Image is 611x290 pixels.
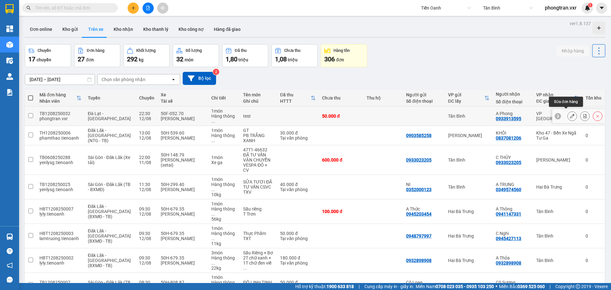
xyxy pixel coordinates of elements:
[496,255,530,260] div: A Thỏa
[499,283,545,290] span: Miền Bắc
[271,44,318,67] button: Chưa thu1,08 triệu
[88,253,131,268] span: Đăk Lăk - [GEOGRAPHIC_DATA] (BXMĐ - TB)
[211,260,215,266] span: ...
[139,187,154,192] div: 12/08
[211,192,237,197] div: 10 kg
[222,44,268,67] button: Đã thu1,80 triệu
[183,72,216,85] button: Bộ lọc
[39,260,81,266] div: lyly.tienoanh
[596,3,607,14] button: caret-down
[211,217,237,222] div: 56 kg
[406,206,442,211] div: A Thức
[39,255,81,260] div: HBT1208250002
[5,4,14,14] img: logo-vxr
[74,44,120,67] button: Đơn hàng27đơn
[275,55,287,63] span: 1,08
[280,260,316,266] div: Tại văn phòng
[536,111,579,121] div: VP [GEOGRAPHIC_DATA]
[109,22,138,37] button: Kho nhận
[211,108,237,114] div: 1 món
[36,90,85,107] th: Toggle SortBy
[211,119,215,124] span: ...
[139,260,154,266] div: 12/08
[540,4,582,12] span: phongtran.vxr
[243,128,274,133] div: GT
[599,5,605,11] span: caret-down
[243,162,274,173] div: VESPA ĐỎ + CV
[496,280,530,285] div: Cô Sương
[211,133,237,143] div: Hàng thông thường
[39,92,76,97] div: Mã đơn hàng
[334,48,350,53] div: Hàng tồn
[139,231,154,236] div: 09:30
[161,211,205,217] div: [PERSON_NAME]
[536,130,579,141] div: Kho 47 - Bến Xe Ngã Tư Ga
[131,6,136,10] span: plus
[39,231,81,236] div: HBT1208250003
[243,280,274,285] div: ĐỒ LINH TINH
[211,280,237,290] div: Hàng thông thường
[280,99,311,104] div: HTTT
[88,182,130,192] span: Sài Gòn - Đăk Lăk (TB - BXMĐ)
[139,211,154,217] div: 12/08
[496,206,530,211] div: A Thông
[496,236,521,241] div: 0945427113
[586,157,601,162] div: 0
[139,57,144,62] span: kg
[589,3,591,7] span: 1
[280,130,316,135] div: 30.000 đ
[211,250,237,255] div: 3 món
[6,41,13,48] img: warehouse-icon
[496,211,521,217] div: 0941147331
[39,182,81,187] div: TB1208250025
[86,57,94,62] span: đơn
[161,280,205,285] div: 50H-808.87
[243,99,274,104] div: Ghi chú
[161,92,205,97] div: Xe
[536,157,579,162] div: [PERSON_NAME]
[211,114,237,124] div: Hàng thông thường
[38,48,51,53] div: Chuyến
[211,255,237,266] div: Hàng thông thường
[6,25,13,32] img: dashboard-icon
[243,266,247,271] span: ...
[336,57,344,62] span: đơn
[280,280,316,285] div: 50.000 đ
[139,135,154,141] div: 12/08
[406,280,442,285] div: Cô Loan
[211,266,237,271] div: 22 kg
[6,73,13,80] img: warehouse-icon
[102,76,145,83] div: Chọn văn phòng nhận
[39,206,81,211] div: HBT1208250007
[161,99,205,104] div: Tài xế
[39,135,81,141] div: phamthao.tienoanh
[39,211,81,217] div: lyly.tienoanh
[496,231,530,236] div: C Nghi
[26,6,31,10] span: search
[536,233,579,238] div: Tân Bình
[39,116,81,121] div: phongtran.vxr
[211,226,237,231] div: 1 món
[139,111,154,116] div: 22:30
[243,133,274,143] div: PB TRẮNG XANH
[176,55,183,63] span: 32
[139,236,154,241] div: 12/08
[161,182,205,187] div: 50H-299.40
[570,20,591,27] div: ver 1.8.137
[448,114,489,119] div: Tân Bình
[185,57,193,62] span: món
[139,280,154,285] div: 08:30
[161,236,205,241] div: [PERSON_NAME]
[160,6,165,10] span: aim
[243,206,274,211] div: Sầu riêng
[284,48,300,53] div: Chưa thu
[139,160,154,165] div: 11/08
[448,133,489,138] div: [PERSON_NAME]
[496,182,530,187] div: A TRUNG
[243,190,274,195] div: TXV
[35,4,110,11] input: Tìm tên, số ĐT hoặc mã đơn
[288,57,298,62] span: triệu
[243,231,274,236] div: Thực Phẩm
[586,95,601,100] div: Tồn kho
[211,275,237,280] div: 1 món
